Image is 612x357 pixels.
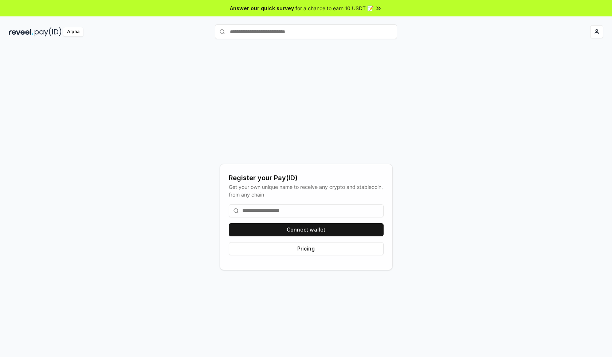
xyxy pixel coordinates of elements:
[229,183,384,198] div: Get your own unique name to receive any crypto and stablecoin, from any chain
[229,242,384,255] button: Pricing
[229,173,384,183] div: Register your Pay(ID)
[9,27,33,36] img: reveel_dark
[35,27,62,36] img: pay_id
[229,223,384,236] button: Connect wallet
[295,4,373,12] span: for a chance to earn 10 USDT 📝
[230,4,294,12] span: Answer our quick survey
[63,27,83,36] div: Alpha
